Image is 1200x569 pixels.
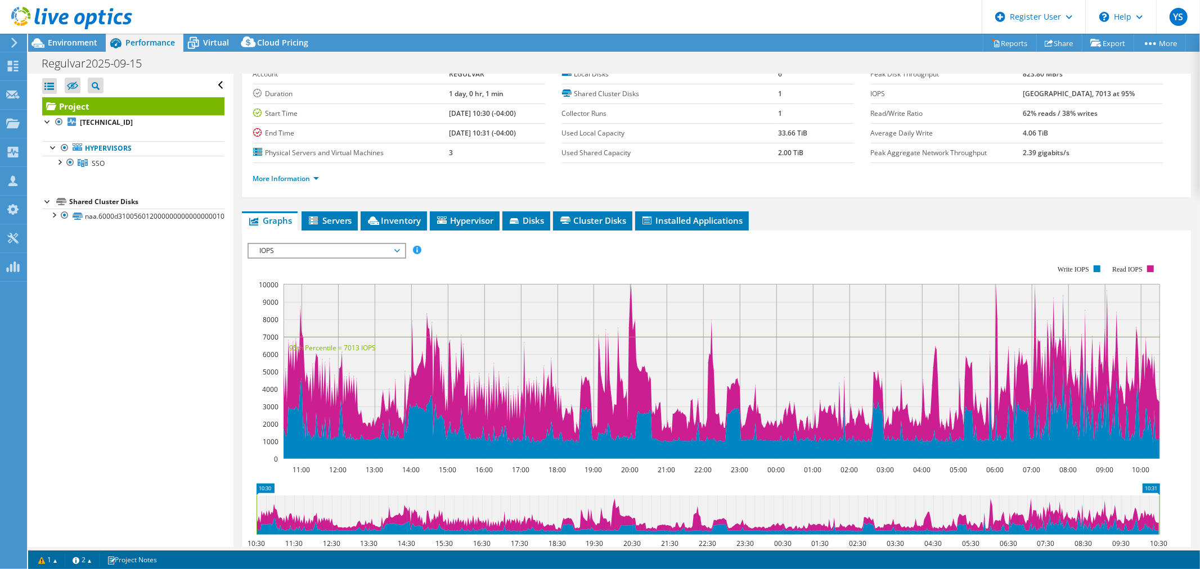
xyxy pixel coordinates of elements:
text: 10000 [259,280,278,290]
label: Average Daily Write [871,128,1023,139]
a: More Information [253,174,319,183]
label: Peak Disk Throughput [871,69,1023,80]
label: End Time [253,128,449,139]
text: 12:30 [323,539,340,548]
label: Read/Write Ratio [871,108,1023,119]
text: 06:00 [986,465,1004,475]
b: 1 day, 0 hr, 1 min [449,89,504,98]
label: Account [253,69,449,80]
span: Cloud Pricing [257,37,308,48]
div: Shared Cluster Disks [69,195,224,209]
text: 00:00 [767,465,785,475]
span: Environment [48,37,97,48]
b: 3 [449,148,453,157]
b: 1 [778,89,782,98]
a: 1 [30,553,65,567]
text: 16:30 [473,539,491,548]
text: 21:00 [658,465,675,475]
b: 62% reads / 38% writes [1023,109,1098,118]
label: Used Local Capacity [562,128,778,139]
b: 33.66 TiB [778,128,807,138]
label: Used Shared Capacity [562,147,778,159]
text: 10:30 [248,539,265,548]
b: 823.80 MB/s [1023,69,1063,79]
a: [TECHNICAL_ID] [42,115,224,130]
span: Servers [307,215,352,226]
text: 02:00 [841,465,858,475]
b: 1 [778,109,782,118]
text: 06:30 [1000,539,1017,548]
span: Graphs [248,215,292,226]
text: 14:00 [402,465,420,475]
text: 04:00 [913,465,931,475]
text: 5000 [263,367,278,377]
text: 15:00 [439,465,456,475]
svg: \n [1099,12,1109,22]
span: Inventory [366,215,421,226]
text: 3000 [263,402,278,412]
label: IOPS [871,88,1023,100]
text: 18:30 [549,539,566,548]
span: SSO [92,159,105,168]
span: Performance [125,37,175,48]
span: Installed Applications [641,215,743,226]
text: 19:30 [586,539,603,548]
text: 9000 [263,297,278,307]
label: Peak Aggregate Network Throughput [871,147,1023,159]
text: 05:30 [962,539,979,548]
text: 7000 [263,332,278,342]
text: 8000 [263,315,278,324]
text: 04:30 [924,539,942,548]
text: 02:30 [849,539,866,548]
text: 11:00 [293,465,310,475]
text: 16:00 [475,465,493,475]
a: More [1134,34,1186,52]
text: Write IOPS [1058,265,1089,273]
text: 22:00 [694,465,712,475]
span: Disks [508,215,545,226]
text: 08:00 [1059,465,1077,475]
a: Export [1082,34,1134,52]
text: 0 [274,454,278,464]
text: Read IOPS [1112,265,1143,273]
span: YS [1170,8,1188,26]
text: 1000 [263,437,278,446]
text: 17:30 [511,539,528,548]
a: Reports [983,34,1037,52]
label: Duration [253,88,449,100]
text: 4000 [262,385,278,394]
label: Start Time [253,108,449,119]
text: 11:30 [285,539,303,548]
a: Share [1036,34,1082,52]
text: 07:00 [1023,465,1040,475]
text: 01:30 [811,539,829,548]
text: 13:30 [360,539,377,548]
text: 17:00 [512,465,529,475]
text: 18:00 [549,465,566,475]
text: 03:00 [877,465,894,475]
span: IOPS [254,244,399,258]
b: [DATE] 10:30 (-04:00) [449,109,516,118]
b: 2.39 gigabits/s [1023,148,1069,157]
a: Project [42,97,224,115]
b: REGULVAR [449,69,484,79]
span: Hypervisor [435,215,494,226]
b: 6 [778,69,782,79]
text: 10:30 [1150,539,1167,548]
text: 22:30 [699,539,716,548]
text: 08:30 [1075,539,1092,548]
text: 19:00 [585,465,602,475]
a: Hypervisors [42,141,224,156]
text: 10:00 [1132,465,1149,475]
text: 20:00 [621,465,639,475]
text: 09:00 [1096,465,1113,475]
b: [GEOGRAPHIC_DATA], 7013 at 95% [1023,89,1135,98]
text: 13:00 [366,465,383,475]
a: naa.6000d310056012000000000000000010 [42,209,224,223]
text: 21:30 [661,539,678,548]
h1: Regulvar2025-09-15 [37,57,159,70]
text: 23:30 [736,539,754,548]
text: 05:00 [950,465,967,475]
text: 09:30 [1112,539,1130,548]
text: 14:30 [398,539,415,548]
